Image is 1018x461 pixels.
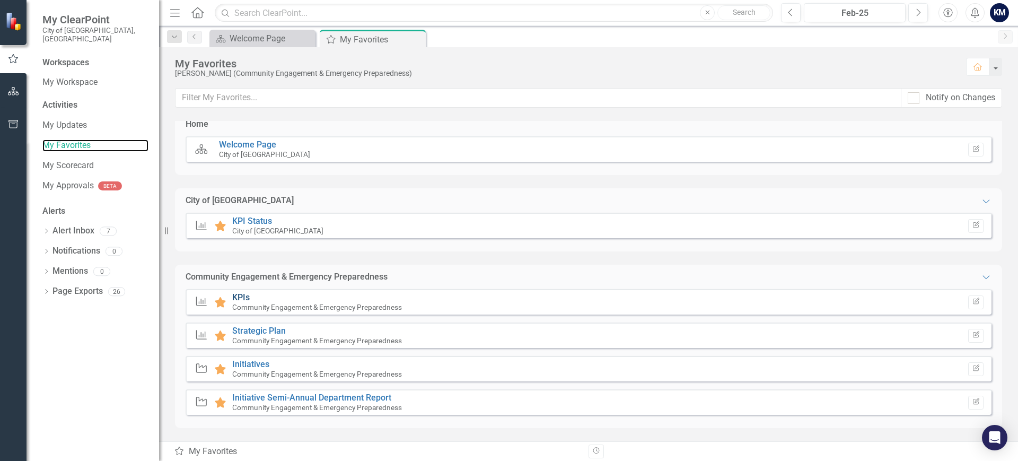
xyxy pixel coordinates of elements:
[232,292,250,302] a: KPIs
[968,143,984,156] button: Set Home Page
[42,160,148,172] a: My Scorecard
[175,88,901,108] input: Filter My Favorites...
[232,403,402,412] small: Community Engagement & Emergency Preparedness
[215,4,773,22] input: Search ClearPoint...
[808,7,902,20] div: Feb-25
[98,181,122,190] div: BETA
[42,205,148,218] div: Alerts
[175,69,955,77] div: [PERSON_NAME] (Community Engagement & Emergency Preparedness)
[926,92,995,104] div: Notify on Changes
[232,303,402,311] small: Community Engagement & Emergency Preparedness
[108,287,125,296] div: 26
[175,58,955,69] div: My Favorites
[232,393,391,403] a: Initiative Semi-Annual Department Report
[232,216,272,226] a: KPI Status
[52,245,100,257] a: Notifications
[52,285,103,298] a: Page Exports
[5,12,24,31] img: ClearPoint Strategy
[733,8,756,16] span: Search
[42,119,148,132] a: My Updates
[232,227,323,235] small: City of [GEOGRAPHIC_DATA]
[42,26,148,44] small: City of [GEOGRAPHIC_DATA], [GEOGRAPHIC_DATA]
[42,76,148,89] a: My Workspace
[186,118,208,131] div: Home
[42,99,148,111] div: Activities
[42,140,148,152] a: My Favorites
[93,267,110,276] div: 0
[990,3,1009,22] button: KM
[42,180,94,192] a: My Approvals
[106,247,122,256] div: 0
[52,225,94,237] a: Alert Inbox
[212,32,313,45] a: Welcome Page
[232,370,402,378] small: Community Engagement & Emergency Preparedness
[982,425,1007,450] div: Open Intercom Messenger
[174,446,581,458] div: My Favorites
[219,140,276,150] a: Welcome Page
[232,359,269,369] a: Initiatives
[186,195,294,207] div: City of [GEOGRAPHIC_DATA]
[186,271,388,283] div: Community Engagement & Emergency Preparedness
[232,336,402,345] small: Community Engagement & Emergency Preparedness
[230,32,313,45] div: Welcome Page
[232,326,286,336] a: Strategic Plan
[717,5,770,20] button: Search
[219,150,310,159] small: City of [GEOGRAPHIC_DATA]
[52,265,88,277] a: Mentions
[100,227,117,236] div: 7
[42,57,89,69] div: Workspaces
[804,3,906,22] button: Feb-25
[42,13,148,26] span: My ClearPoint
[340,33,423,46] div: My Favorites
